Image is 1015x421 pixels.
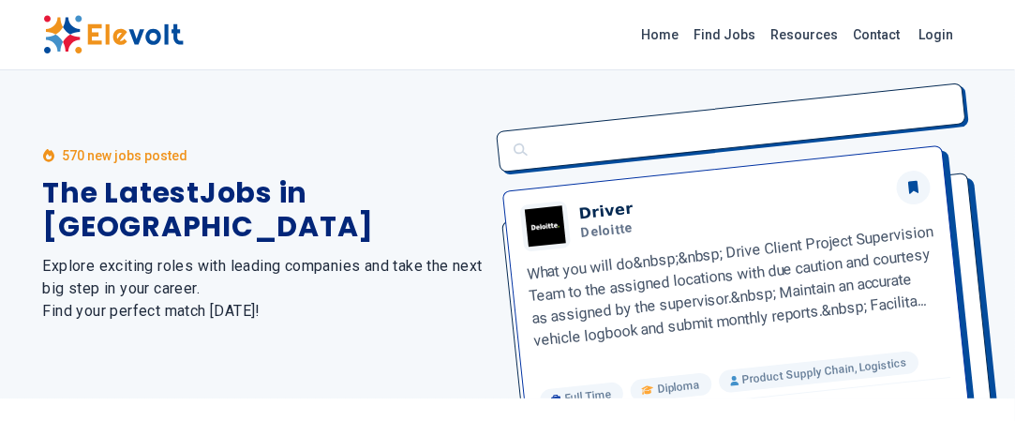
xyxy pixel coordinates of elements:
a: Find Jobs [687,20,764,50]
img: Elevolt [43,15,184,54]
a: Contact [846,20,908,50]
a: Login [908,16,965,53]
a: Resources [764,20,846,50]
h1: The Latest Jobs in [GEOGRAPHIC_DATA] [43,176,485,244]
iframe: Chat Widget [921,331,1015,421]
p: 570 new jobs posted [62,146,187,165]
h2: Explore exciting roles with leading companies and take the next big step in your career. Find you... [43,255,485,323]
a: Home [634,20,687,50]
